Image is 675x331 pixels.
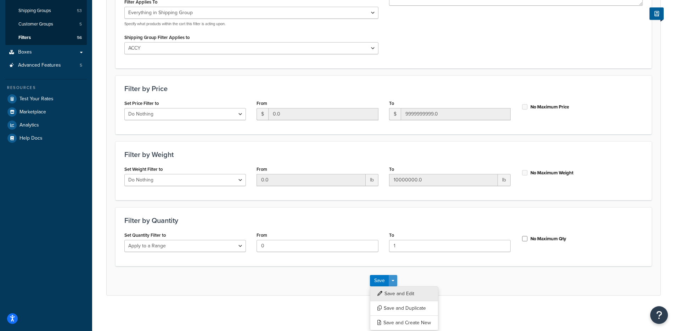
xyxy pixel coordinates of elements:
li: Customer Groups [5,18,87,31]
span: Help Docs [19,135,43,141]
span: 5 [79,21,82,27]
button: Save and Duplicate [370,301,438,316]
span: 56 [77,35,82,41]
span: Shipping Groups [18,8,51,14]
span: Advanced Features [18,62,61,68]
span: Marketplace [19,109,46,115]
label: Set Price Filter to [124,101,159,106]
label: Shipping Group Filter Applies to [124,35,190,40]
span: 53 [77,8,82,14]
span: Analytics [19,122,39,128]
label: To [389,167,394,172]
a: Shipping Groups53 [5,4,87,17]
button: Save and Edit [370,286,438,301]
label: Set Weight Filter to [124,167,163,172]
label: Set Quantity Filter to [124,232,166,238]
button: Save [370,275,389,286]
label: From [257,101,267,106]
label: No Maximum Qty [530,236,566,242]
a: Analytics [5,119,87,131]
span: Test Your Rates [19,96,54,102]
h3: Filter by Quantity [124,217,643,224]
label: To [389,101,394,106]
a: Customer Groups5 [5,18,87,31]
span: lb [366,174,378,186]
a: Help Docs [5,132,87,145]
span: 5 [80,62,82,68]
a: Boxes [5,46,87,59]
a: Test Your Rates [5,92,87,105]
span: Boxes [18,49,32,55]
label: From [257,167,267,172]
label: From [257,232,267,238]
label: No Maximum Price [530,104,569,110]
a: Marketplace [5,106,87,118]
label: No Maximum Weight [530,170,573,176]
button: Save and Create New [370,315,438,330]
span: $ [257,108,268,120]
label: To [389,232,394,238]
span: lb [498,174,511,186]
p: Specify what products within the cart this filter is acting upon. [124,21,378,27]
button: Open Resource Center [650,306,668,324]
li: Filters [5,31,87,44]
li: Advanced Features [5,59,87,72]
a: Filters56 [5,31,87,44]
h3: Filter by Price [124,85,643,92]
button: Show Help Docs [649,7,664,20]
li: Shipping Groups [5,4,87,17]
span: $ [389,108,401,120]
h3: Filter by Weight [124,151,643,158]
span: Customer Groups [18,21,53,27]
span: Filters [18,35,31,41]
div: Resources [5,85,87,91]
a: Advanced Features5 [5,59,87,72]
